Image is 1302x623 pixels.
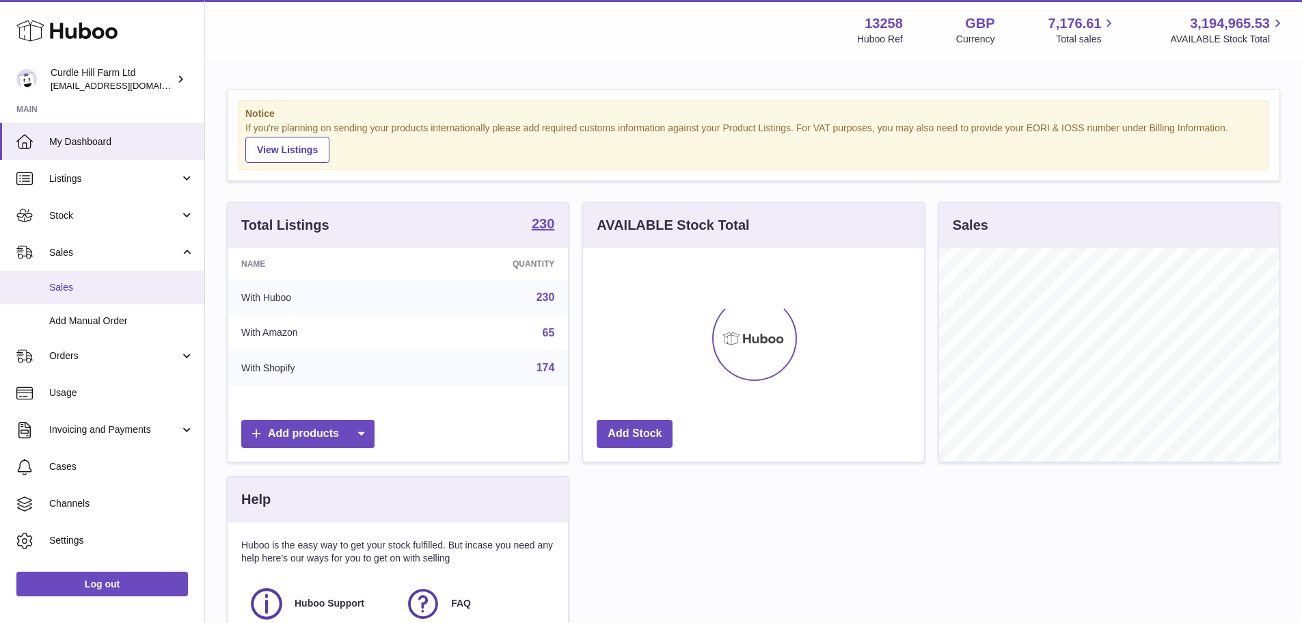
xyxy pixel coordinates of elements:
[49,246,180,259] span: Sales
[1056,33,1117,46] span: Total sales
[49,315,194,328] span: Add Manual Order
[537,291,555,303] a: 230
[228,350,414,386] td: With Shopify
[543,327,555,339] a: 65
[857,33,903,46] div: Huboo Ref
[597,420,673,448] a: Add Stock
[532,217,554,230] strong: 230
[1170,14,1286,46] a: 3,194,965.53 AVAILABLE Stock Total
[49,386,194,399] span: Usage
[1048,14,1117,46] a: 7,176.61 Total sales
[49,135,194,148] span: My Dashboard
[1190,14,1270,33] span: 3,194,965.53
[49,497,194,510] span: Channels
[451,597,471,610] span: FAQ
[953,216,988,235] h3: Sales
[414,248,569,280] th: Quantity
[597,216,749,235] h3: AVAILABLE Stock Total
[49,460,194,473] span: Cases
[245,107,1262,120] strong: Notice
[248,585,391,622] a: Huboo Support
[49,534,194,547] span: Settings
[1170,33,1286,46] span: AVAILABLE Stock Total
[241,539,554,565] p: Huboo is the easy way to get your stock fulfilled. But incase you need any help here's our ways f...
[49,209,180,222] span: Stock
[405,585,547,622] a: FAQ
[532,217,554,233] a: 230
[241,490,271,509] h3: Help
[228,315,414,351] td: With Amazon
[49,349,180,362] span: Orders
[51,66,174,92] div: Curdle Hill Farm Ltd
[1048,14,1102,33] span: 7,176.61
[965,14,994,33] strong: GBP
[295,597,364,610] span: Huboo Support
[49,281,194,294] span: Sales
[537,362,555,373] a: 174
[245,122,1262,163] div: If you're planning on sending your products internationally please add required customs informati...
[865,14,903,33] strong: 13258
[16,69,37,90] img: internalAdmin-13258@internal.huboo.com
[16,572,188,596] a: Log out
[49,423,180,436] span: Invoicing and Payments
[228,248,414,280] th: Name
[51,80,201,91] span: [EMAIL_ADDRESS][DOMAIN_NAME]
[241,420,375,448] a: Add products
[228,280,414,315] td: With Huboo
[241,216,329,235] h3: Total Listings
[245,137,329,163] a: View Listings
[956,33,995,46] div: Currency
[49,172,180,185] span: Listings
